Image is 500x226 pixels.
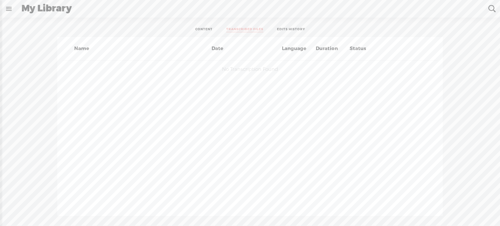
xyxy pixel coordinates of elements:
[226,27,263,32] a: TRANSCRIBED FILES
[210,45,281,52] div: Date
[277,27,305,32] a: EDITS HISTORY
[314,45,348,52] div: Duration
[348,45,382,52] div: Status
[281,45,314,52] div: Language
[195,27,213,32] a: CONTENT
[62,45,210,52] div: Name
[62,60,437,78] div: No Transcription Found
[17,0,484,17] div: My Library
